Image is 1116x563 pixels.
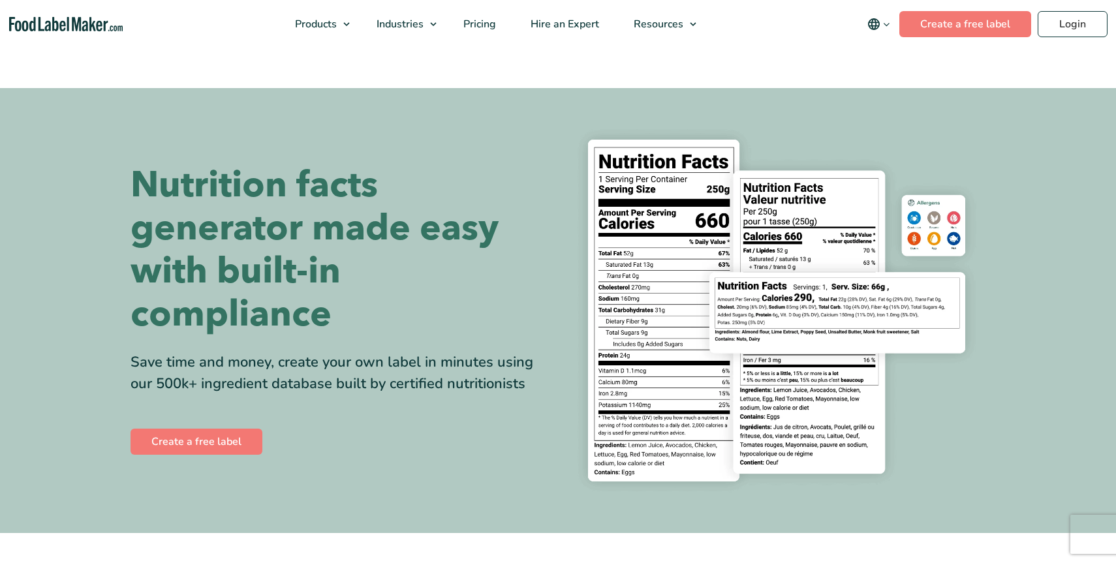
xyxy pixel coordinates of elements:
[527,17,600,31] span: Hire an Expert
[373,17,425,31] span: Industries
[291,17,338,31] span: Products
[899,11,1031,37] a: Create a free label
[1038,11,1108,37] a: Login
[630,17,685,31] span: Resources
[131,352,548,395] div: Save time and money, create your own label in minutes using our 500k+ ingredient database built b...
[131,429,262,455] a: Create a free label
[131,164,548,336] h1: Nutrition facts generator made easy with built-in compliance
[459,17,497,31] span: Pricing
